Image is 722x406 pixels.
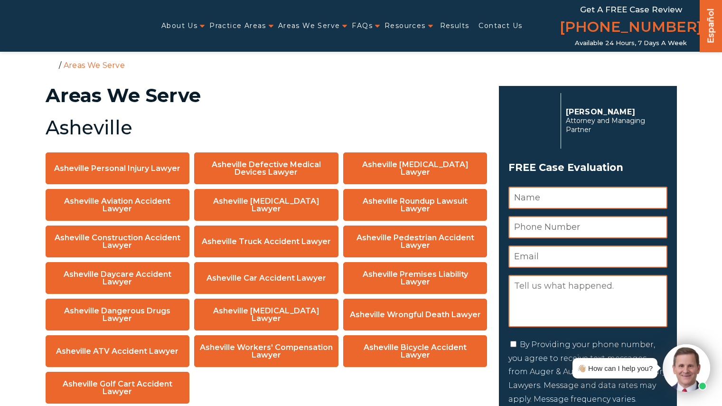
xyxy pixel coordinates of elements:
a: [PHONE_NUMBER] [560,17,702,39]
a: Results [440,16,469,36]
a: Asheville Aviation Accident Lawyer [46,189,190,221]
a: Asheville ATV Accident Lawyer [46,335,190,367]
h1: Areas We Serve [46,86,488,105]
p: [PERSON_NAME] [566,107,662,116]
h2: Asheville [46,117,488,138]
a: Home [48,60,56,69]
a: FAQs [352,16,373,36]
a: Practice Areas [209,16,266,36]
a: Asheville [MEDICAL_DATA] Lawyer [343,152,488,184]
span: Get a FREE Case Review [580,5,682,14]
span: Available 24 Hours, 7 Days a Week [575,39,687,47]
img: Intaker widget Avatar [663,344,710,392]
input: Name [508,187,667,209]
a: Asheville Truck Accident Lawyer [194,226,338,257]
a: About Us [161,16,197,36]
a: Asheville Dangerous Drugs Lawyer [46,299,190,330]
a: Asheville Daycare Accident Lawyer [46,262,190,294]
a: Resources [384,16,426,36]
img: Herbert Auger [508,97,556,144]
span: Attorney and Managing Partner [566,116,662,134]
a: Areas We Serve [278,16,340,36]
a: Asheville Bicycle Accident Lawyer [343,335,488,367]
a: Asheville Personal Injury Lawyer [46,152,190,184]
input: Phone Number [508,216,667,238]
a: Asheville Construction Accident Lawyer [46,226,190,257]
label: By Providing your phone number, you agree to receive text messages from Auger & Auger Accident an... [508,340,666,404]
a: Asheville Wrongful Death Lawyer [343,299,488,330]
li: Areas We Serve [61,61,127,70]
span: FREE Case Evaluation [508,159,667,177]
a: Asheville Defective Medical Devices Lawyer [194,152,338,184]
a: Asheville Premises Liability Lawyer [343,262,488,294]
a: Asheville [MEDICAL_DATA] Lawyer [194,299,338,330]
a: Asheville Golf Cart Accident Lawyer [46,372,190,404]
a: Contact Us [478,16,522,36]
div: 👋🏼 How can I help you? [577,362,653,375]
a: Asheville [MEDICAL_DATA] Lawyer [194,189,338,221]
a: Asheville Car Accident Lawyer [194,262,338,294]
a: Asheville Roundup Lawsuit Lawyer [343,189,488,221]
input: Email [508,245,667,268]
a: Asheville Pedestrian Accident Lawyer [343,226,488,257]
img: Auger & Auger Accident and Injury Lawyers Logo [6,17,124,35]
a: Asheville Workers' Compensation Lawyer [194,335,338,367]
